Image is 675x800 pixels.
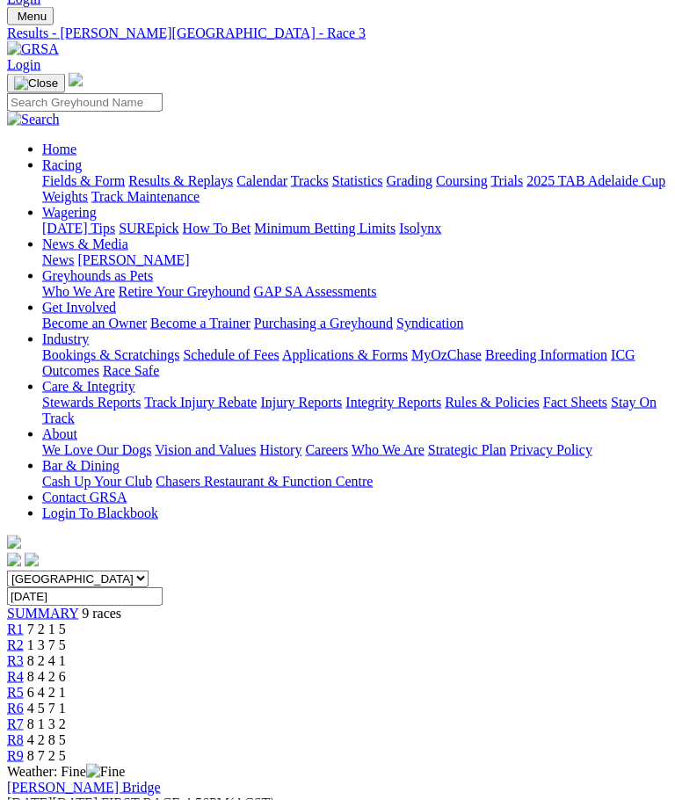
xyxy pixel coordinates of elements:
a: Calendar [236,173,287,188]
img: facebook.svg [7,553,21,567]
a: Contact GRSA [42,490,127,505]
a: Track Injury Rebate [144,395,257,410]
a: About [42,426,77,441]
img: logo-grsa-white.png [69,73,83,87]
a: GAP SA Assessments [254,284,377,299]
img: Search [7,112,60,127]
a: Integrity Reports [345,395,441,410]
a: Get Involved [42,300,116,315]
div: Racing [42,173,668,205]
span: 4 5 7 1 [27,701,66,716]
a: 2025 TAB Adelaide Cup [526,173,665,188]
a: R1 [7,622,24,636]
a: Bookings & Scratchings [42,347,179,362]
span: 4 2 8 5 [27,732,66,747]
a: Grading [387,173,432,188]
a: News & Media [42,236,128,251]
a: Breeding Information [485,347,607,362]
a: Racing [42,157,82,172]
span: Weather: Fine [7,764,125,779]
a: Coursing [436,173,488,188]
a: Who We Are [42,284,115,299]
a: How To Bet [183,221,251,236]
a: Industry [42,331,89,346]
a: Who We Are [352,442,425,457]
img: GRSA [7,41,59,57]
input: Select date [7,587,163,606]
a: Care & Integrity [42,379,135,394]
a: Applications & Forms [282,347,408,362]
a: R6 [7,701,24,716]
div: Care & Integrity [42,395,668,426]
span: 8 4 2 6 [27,669,66,684]
a: Results & Replays [128,173,233,188]
a: R3 [7,653,24,668]
a: Retire Your Greyhound [119,284,250,299]
img: logo-grsa-white.png [7,535,21,549]
a: R4 [7,669,24,684]
a: Cash Up Your Club [42,474,152,489]
div: News & Media [42,252,668,268]
a: Become a Trainer [150,316,250,331]
a: R8 [7,732,24,747]
a: R7 [7,716,24,731]
div: Results - [PERSON_NAME][GEOGRAPHIC_DATA] - Race 3 [7,25,668,41]
a: R5 [7,685,24,700]
a: Minimum Betting Limits [254,221,396,236]
a: We Love Our Dogs [42,442,151,457]
a: Fact Sheets [543,395,607,410]
a: Login To Blackbook [42,505,158,520]
a: Privacy Policy [510,442,592,457]
span: 8 1 3 2 [27,716,66,731]
span: 8 2 4 1 [27,653,66,668]
a: Fields & Form [42,173,125,188]
button: Toggle navigation [7,7,54,25]
input: Search [7,93,163,112]
span: 9 races [82,606,121,621]
div: Industry [42,347,668,379]
a: Weights [42,189,88,204]
a: SUREpick [119,221,178,236]
a: Stewards Reports [42,395,141,410]
span: 1 3 7 5 [27,637,66,652]
a: Vision and Values [155,442,256,457]
a: Race Safe [103,363,159,378]
a: Login [7,57,40,72]
a: R2 [7,637,24,652]
a: Statistics [332,173,383,188]
img: twitter.svg [25,553,39,567]
span: Menu [18,10,47,23]
button: Toggle navigation [7,74,65,93]
a: Become an Owner [42,316,147,331]
a: Isolynx [399,221,441,236]
a: Tracks [291,173,329,188]
a: Syndication [396,316,463,331]
a: Rules & Policies [445,395,540,410]
div: Wagering [42,221,668,236]
span: 6 4 2 1 [27,685,66,700]
span: 7 2 1 5 [27,622,66,636]
a: Careers [305,442,348,457]
img: Fine [86,764,125,780]
a: [DATE] Tips [42,221,115,236]
a: SUMMARY [7,606,78,621]
a: [PERSON_NAME] Bridge [7,780,161,795]
a: Strategic Plan [428,442,506,457]
a: History [259,442,301,457]
a: MyOzChase [411,347,482,362]
a: Greyhounds as Pets [42,268,153,283]
a: [PERSON_NAME] [77,252,189,267]
a: Schedule of Fees [183,347,279,362]
div: Bar & Dining [42,474,668,490]
div: Get Involved [42,316,668,331]
a: R9 [7,748,24,763]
